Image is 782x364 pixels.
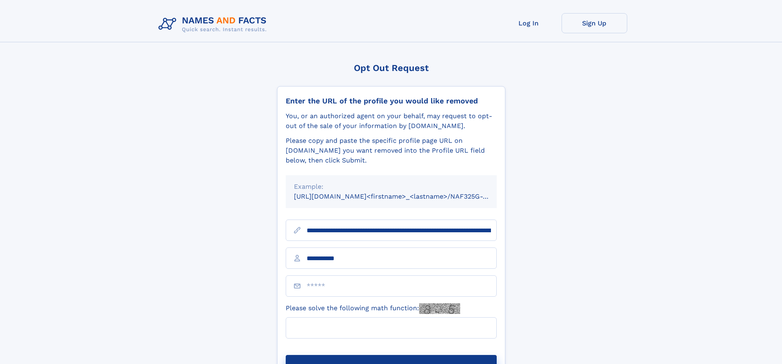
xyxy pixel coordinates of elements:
small: [URL][DOMAIN_NAME]<firstname>_<lastname>/NAF325G-xxxxxxxx [294,192,512,200]
a: Log In [496,13,562,33]
label: Please solve the following math function: [286,303,460,314]
div: Opt Out Request [277,63,505,73]
div: Please copy and paste the specific profile page URL on [DOMAIN_NAME] you want removed into the Pr... [286,136,497,165]
div: Enter the URL of the profile you would like removed [286,96,497,105]
div: Example: [294,182,488,192]
div: You, or an authorized agent on your behalf, may request to opt-out of the sale of your informatio... [286,111,497,131]
a: Sign Up [562,13,627,33]
img: Logo Names and Facts [155,13,273,35]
